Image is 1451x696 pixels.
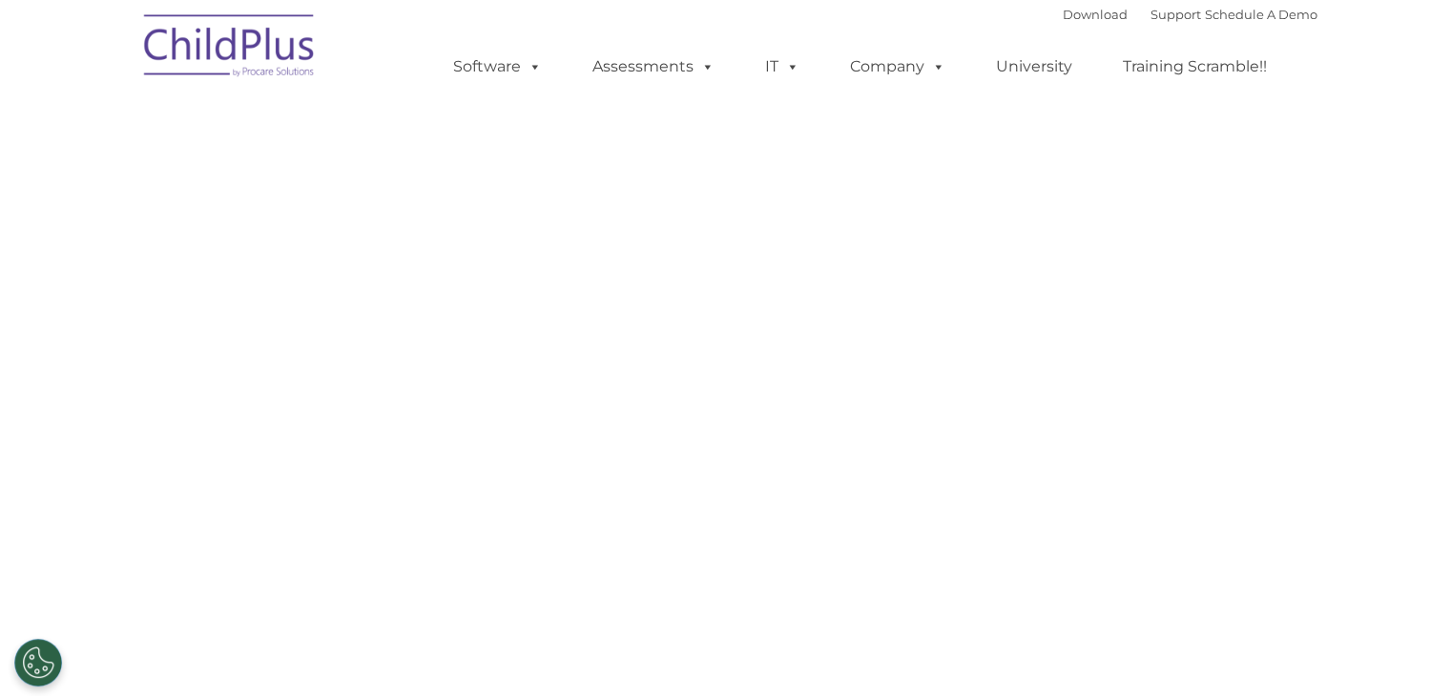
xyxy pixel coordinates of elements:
[746,48,819,86] a: IT
[1150,7,1201,22] a: Support
[1356,604,1451,696] iframe: Chat Widget
[831,48,964,86] a: Company
[14,639,62,686] button: Cookies Settings
[1104,48,1286,86] a: Training Scramble!!
[1205,7,1317,22] a: Schedule A Demo
[1063,7,1317,22] font: |
[573,48,734,86] a: Assessments
[434,48,561,86] a: Software
[977,48,1091,86] a: University
[135,1,325,96] img: ChildPlus by Procare Solutions
[1063,7,1128,22] a: Download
